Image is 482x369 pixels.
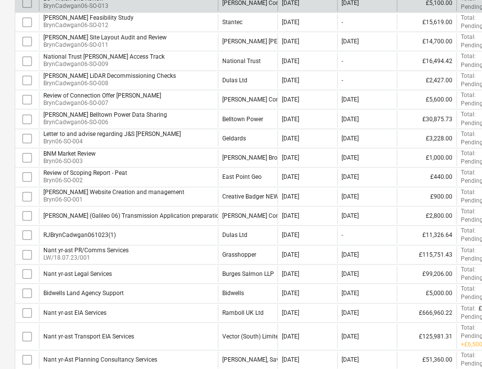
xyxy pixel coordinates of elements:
div: [DATE] [282,19,299,26]
div: Geldards [222,135,246,142]
div: [DATE] [282,38,299,45]
p: Total : [461,246,476,255]
div: Stantec [222,19,242,26]
div: [PERSON_NAME] Feasibility Study [43,14,134,21]
p: Total : [461,266,476,274]
div: [DATE] [342,309,359,316]
div: £115,751.43 [397,246,456,263]
div: Ramboll UK Ltd [222,309,264,316]
div: [DATE] [282,212,299,219]
p: Total : [461,207,476,216]
p: Total : [461,52,476,61]
p: Total : [461,110,476,119]
div: [PERSON_NAME] Website Creation and management [43,189,184,196]
div: [PERSON_NAME] Site Layout Audit and Review [43,34,167,41]
div: [DATE] [282,251,299,258]
div: Burges Salmon LLP [222,270,274,277]
div: £440.00 [397,168,456,185]
div: Nant yr-ast EIA Services [43,309,106,316]
div: [DATE] [282,270,299,277]
div: - [342,19,343,26]
div: £15,619.00 [397,14,456,31]
div: £2,427.00 [397,72,456,89]
p: Total : [461,188,476,197]
p: LW/18.07.23/001 [43,254,129,262]
p: BrynCadwgan06-SO-009 [43,60,165,68]
div: [DATE] [282,154,299,161]
div: Bidwells [222,290,244,297]
div: [DATE] [282,116,299,123]
div: - [342,58,343,65]
div: [DATE] [282,356,299,363]
div: [DATE] [282,232,299,238]
div: BNM Market Review [43,150,96,157]
div: [DATE] [342,356,359,363]
p: Total : [461,91,476,100]
div: [DATE] [282,173,299,180]
p: BrynCadwgan06-SO-012 [43,21,134,30]
div: [DATE] [282,77,299,84]
div: Blake Clough Consulting [222,212,298,219]
div: £5,000.00 [397,285,456,302]
div: [PERSON_NAME] (Galileo 06) Transmission Application preparation [43,212,223,219]
div: [DATE] [282,333,299,340]
div: [DATE] [342,333,359,340]
div: Jack Pugsley, Savills (not in use) [222,356,318,363]
div: Evans Bros. [222,154,282,161]
p: Total : [461,285,476,293]
div: [PERSON_NAME] LiDAR Decommissioning Checks [43,72,176,79]
div: - [342,77,343,84]
div: Nant yr-ast Transport EIA Services [43,333,134,340]
div: [DATE] [342,173,359,180]
div: Vector (South) Limited SLR [222,333,293,340]
div: [DATE] [342,135,359,142]
div: [DATE] [342,270,359,277]
p: Total : [461,14,476,22]
div: £666,960.22 [397,304,456,321]
div: [DATE] [282,193,299,200]
div: National Trust [PERSON_NAME] Access Track [43,53,165,60]
div: Dulas Ltd [222,232,247,238]
div: Bidwells Land Agency Support [43,290,124,297]
div: Blake Clough Consulting [222,96,298,103]
div: Belltown Power [222,116,263,123]
div: [DATE] [342,154,359,161]
p: Bryn06-SO-003 [43,157,96,166]
div: National Trust [222,58,261,65]
p: Total : [461,227,476,235]
div: [DATE] [342,38,359,45]
div: Nant yr-Ast Planning Consultancy Services [43,356,157,363]
p: Total : [461,130,476,138]
p: Bryn06-SO-001 [43,196,184,204]
div: [DATE] [342,290,359,297]
div: £2,800.00 [397,207,456,224]
p: BrynCadwgan06-SO-013 [43,2,108,10]
div: East Point Geo [222,173,262,180]
div: Letter to and advise regarding J&S [PERSON_NAME] [43,131,181,137]
iframe: Chat Widget [433,322,482,369]
div: Pell Frischmann [222,38,313,45]
p: BrynCadwgan06-SO-008 [43,79,176,88]
p: BrynCadwgan06-SO-011 [43,41,167,49]
div: £99,206.00 [397,266,456,282]
div: [DATE] [342,116,359,123]
div: Nant yr-ast PR/Comms Services [43,247,129,254]
div: Dulas Ltd [222,77,247,84]
div: [DATE] [342,212,359,219]
div: [DATE] [282,290,299,297]
div: [DATE] [282,309,299,316]
div: Review of Connection Offer [PERSON_NAME] [43,92,161,99]
div: [DATE] [342,251,359,258]
p: Total : [461,72,476,80]
div: - [342,232,343,238]
div: [DATE] [342,96,359,103]
div: £51,360.00 [397,351,456,368]
p: Total : [461,304,476,313]
p: Bryn06-SO-004 [43,137,181,146]
p: BrynCadwgan06-SO-006 [43,118,167,127]
div: £5,600.00 [397,91,456,108]
div: £1,000.00 [397,149,456,166]
div: £16,494.42 [397,52,456,69]
div: [DATE] [282,96,299,103]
